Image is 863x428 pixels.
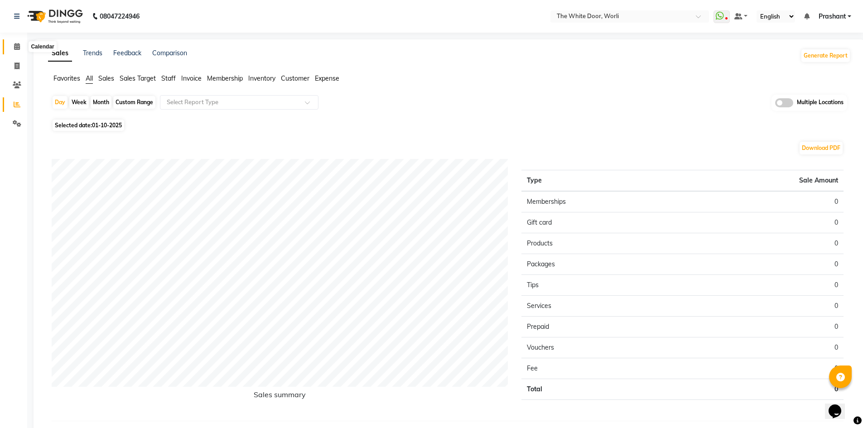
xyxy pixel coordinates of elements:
td: 0 [683,233,844,254]
td: 0 [683,212,844,233]
button: Generate Report [801,49,850,62]
td: Gift card [521,212,682,233]
span: Selected date: [53,120,124,131]
a: Trends [83,49,102,57]
h6: Sales summary [52,390,508,403]
td: Services [521,295,682,316]
img: logo [23,4,85,29]
span: Staff [161,74,176,82]
button: Download PDF [800,142,843,154]
a: Comparison [152,49,187,57]
div: Month [91,96,111,109]
td: 0 [683,358,844,379]
td: 0 [683,274,844,295]
td: 0 [683,316,844,337]
span: Inventory [248,74,275,82]
div: Day [53,96,67,109]
td: Tips [521,274,682,295]
td: Total [521,379,682,399]
span: Prashant [819,12,846,21]
iframe: chat widget [825,392,854,419]
td: Packages [521,254,682,274]
td: Memberships [521,191,682,212]
td: 0 [683,337,844,358]
span: Multiple Locations [797,98,844,107]
span: Sales Target [120,74,156,82]
span: Customer [281,74,309,82]
td: 0 [683,191,844,212]
span: Expense [315,74,339,82]
td: Vouchers [521,337,682,358]
th: Type [521,170,682,191]
th: Sale Amount [683,170,844,191]
span: Membership [207,74,243,82]
span: 01-10-2025 [92,122,122,129]
td: 0 [683,254,844,274]
a: Feedback [113,49,141,57]
span: Invoice [181,74,202,82]
td: Products [521,233,682,254]
td: 0 [683,295,844,316]
span: Favorites [53,74,80,82]
span: All [86,74,93,82]
b: 08047224946 [100,4,140,29]
td: Prepaid [521,316,682,337]
div: Week [69,96,89,109]
td: 0 [683,379,844,399]
div: Custom Range [113,96,155,109]
div: Calendar [29,41,56,52]
span: Sales [98,74,114,82]
td: Fee [521,358,682,379]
